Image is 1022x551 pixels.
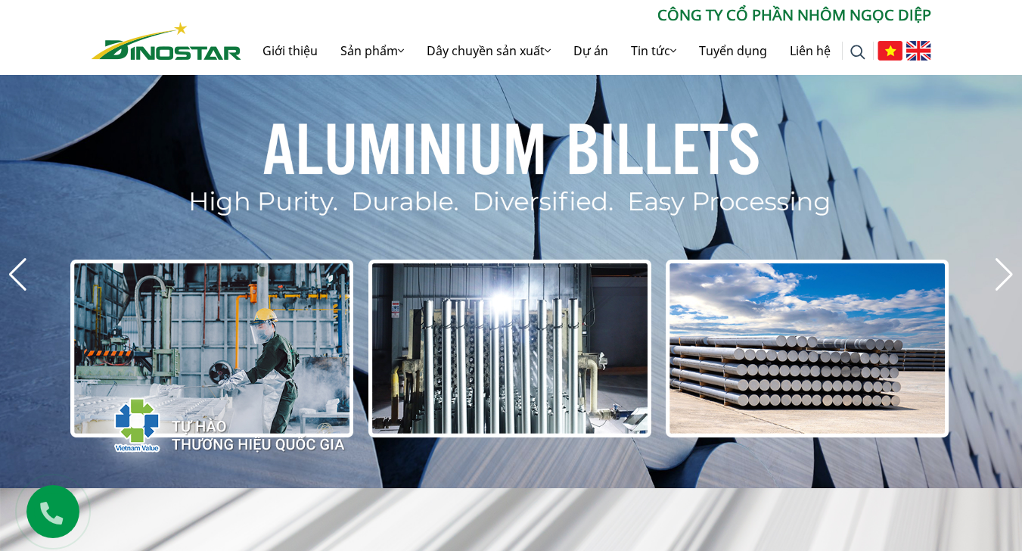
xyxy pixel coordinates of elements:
a: Tin tức [620,26,688,75]
img: search [850,45,865,60]
img: Nhôm Dinostar [92,22,241,60]
img: thqg [69,370,347,473]
p: CÔNG TY CỔ PHẦN NHÔM NGỌC DIỆP [241,4,931,26]
img: English [906,41,931,61]
a: Nhôm Dinostar [92,19,241,59]
div: Previous slide [8,258,28,291]
img: Tiếng Việt [878,41,902,61]
a: Dây chuyền sản xuất [415,26,562,75]
a: Tuyển dụng [688,26,778,75]
a: Dự án [562,26,620,75]
a: Sản phẩm [329,26,415,75]
a: Liên hệ [778,26,842,75]
a: Giới thiệu [251,26,329,75]
div: Next slide [994,258,1014,291]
